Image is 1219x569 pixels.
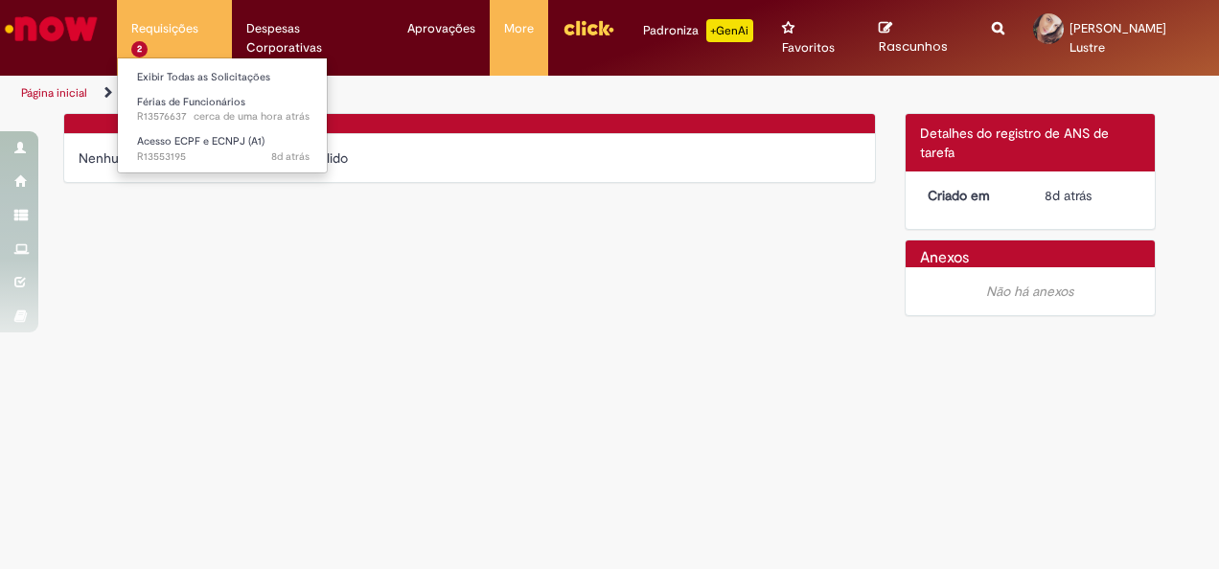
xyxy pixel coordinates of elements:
a: Rascunhos [879,20,963,56]
span: R13576637 [137,109,310,125]
span: Despesas Corporativas [246,19,379,57]
span: 2 [131,41,148,57]
div: Nenhum campo de comentário pode ser lido [79,148,861,168]
a: Exibir Todas as Solicitações [118,67,329,88]
span: cerca de uma hora atrás [194,109,310,124]
img: ServiceNow [2,10,101,48]
span: [PERSON_NAME] Lustre [1069,20,1166,56]
a: Aberto R13576637 : Férias de Funcionários [118,92,329,127]
em: Não há anexos [986,283,1073,300]
p: +GenAi [706,19,753,42]
dt: Criado em [913,186,1031,205]
span: Férias de Funcionários [137,95,245,109]
span: 8d atrás [1045,187,1092,204]
a: Aberto R13553195 : Acesso ECPF e ECNPJ (A1) [118,131,329,167]
span: Detalhes do registro de ANS de tarefa [920,125,1109,161]
div: 21/09/2025 17:29:23 [1045,186,1134,205]
div: Padroniza [643,19,753,42]
img: click_logo_yellow_360x200.png [563,13,614,42]
ul: Trilhas de página [14,76,798,111]
ul: Requisições [117,57,328,173]
span: R13553195 [137,149,310,165]
time: 29/09/2025 12:38:39 [194,109,310,124]
span: 8d atrás [271,149,310,164]
time: 21/09/2025 17:28:55 [271,149,310,164]
span: Rascunhos [879,37,948,56]
time: 21/09/2025 17:29:23 [1045,187,1092,204]
span: Requisições [131,19,198,38]
a: Página inicial [21,85,87,101]
span: Acesso ECPF e ECNPJ (A1) [137,134,264,148]
span: More [504,19,534,38]
span: Favoritos [782,38,835,57]
h2: Anexos [920,250,969,267]
span: Aprovações [407,19,475,38]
